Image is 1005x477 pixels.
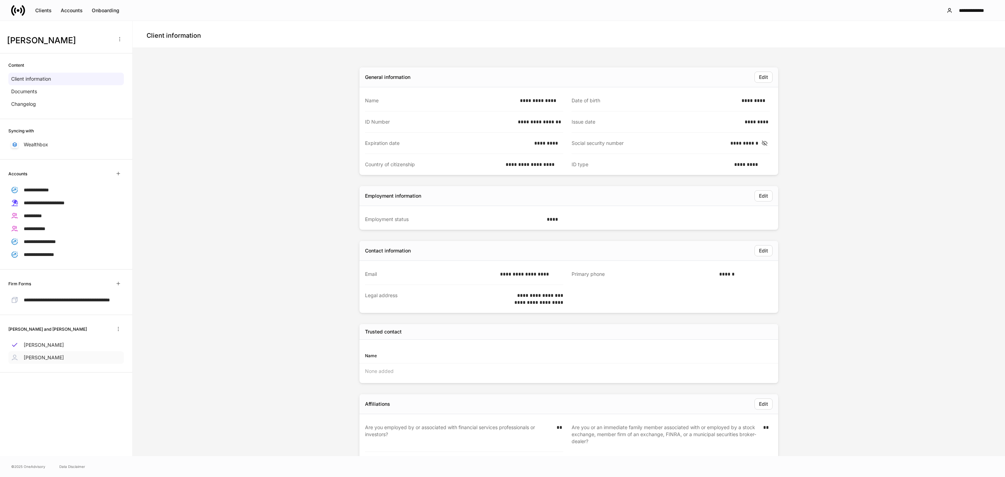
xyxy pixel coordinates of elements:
[8,138,124,151] a: Wealthbox
[8,98,124,110] a: Changelog
[572,118,740,125] div: Issue date
[8,73,124,85] a: Client information
[365,292,508,306] div: Legal address
[35,7,52,14] div: Clients
[31,5,56,16] button: Clients
[365,424,552,445] div: Are you employed by or associated with financial services professionals or investors?
[24,141,48,148] p: Wealthbox
[8,351,124,364] a: [PERSON_NAME]
[365,161,501,168] div: Country of citizenship
[365,118,514,125] div: ID Number
[8,85,124,98] a: Documents
[759,192,768,199] div: Edit
[754,245,773,256] button: Edit
[754,398,773,410] button: Edit
[61,7,83,14] div: Accounts
[8,127,34,134] h6: Syncing with
[24,342,64,348] p: [PERSON_NAME]
[8,170,27,177] h6: Accounts
[147,31,201,40] h4: Client information
[11,101,36,108] p: Changelog
[365,192,421,199] div: Employment information
[8,326,87,332] h6: [PERSON_NAME] and [PERSON_NAME]
[8,280,31,287] h6: Firm Forms
[87,5,124,16] button: Onboarding
[7,35,111,46] h3: [PERSON_NAME]
[365,97,516,104] div: Name
[365,271,496,278] div: Email
[56,5,87,16] button: Accounts
[365,140,530,147] div: Expiration date
[572,161,730,168] div: ID type
[8,62,24,68] h6: Content
[572,271,715,278] div: Primary phone
[754,72,773,83] button: Edit
[365,74,410,81] div: General information
[754,190,773,201] button: Edit
[572,140,726,147] div: Social security number
[8,339,124,351] a: [PERSON_NAME]
[365,401,390,408] div: Affiliations
[759,401,768,408] div: Edit
[365,247,411,254] div: Contact information
[572,424,759,445] div: Are you or an immediate family member associated with or employed by a stock exchange, member fir...
[59,464,85,469] a: Data Disclaimer
[759,74,768,81] div: Edit
[92,7,119,14] div: Onboarding
[365,216,543,223] div: Employment status
[572,97,737,104] div: Date of birth
[759,247,768,254] div: Edit
[365,328,402,335] h5: Trusted contact
[365,352,569,359] div: Name
[11,464,45,469] span: © 2025 OneAdvisory
[11,75,51,82] p: Client information
[24,354,64,361] p: [PERSON_NAME]
[359,364,778,379] div: None added
[11,88,37,95] p: Documents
